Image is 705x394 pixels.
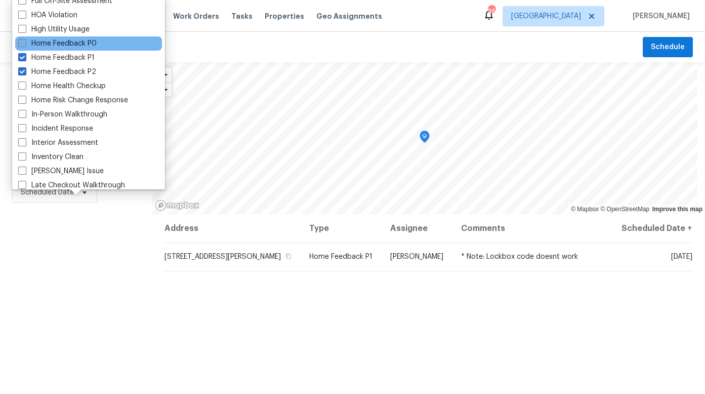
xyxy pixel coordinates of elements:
span: * Note: Lockbox code doesnt work [461,253,578,260]
span: Properties [265,11,304,21]
span: [GEOGRAPHIC_DATA] [511,11,581,21]
th: Assignee [382,214,453,243]
label: High Utility Usage [18,24,90,34]
th: Scheduled Date ↑ [612,214,693,243]
span: Tasks [231,13,253,20]
label: Incident Response [18,124,93,134]
label: HOA Violation [18,10,77,20]
span: Schedule [651,41,685,54]
span: Scheduled Date [21,187,74,198]
a: Mapbox [571,206,599,213]
button: Copy Address [284,252,293,261]
label: Home Health Checkup [18,81,106,91]
span: Work Orders [173,11,219,21]
label: Late Checkout Walkthrough [18,180,125,190]
a: Improve this map [652,206,702,213]
label: [PERSON_NAME] Issue [18,166,104,176]
label: Home Feedback P0 [18,38,97,49]
button: Schedule [643,37,693,58]
th: Type [301,214,382,243]
label: Home Risk Change Response [18,95,128,105]
label: Inventory Clean [18,152,84,162]
span: [DATE] [671,253,692,260]
label: Home Feedback P2 [18,67,96,77]
canvas: Map [152,62,697,214]
label: Interior Assessment [18,138,98,148]
span: [STREET_ADDRESS][PERSON_NAME] [164,253,281,260]
th: Comments [453,214,612,243]
span: [PERSON_NAME] [629,11,690,21]
a: OpenStreetMap [600,206,649,213]
span: Geo Assignments [316,11,382,21]
span: [PERSON_NAME] [390,253,443,260]
label: In-Person Walkthrough [18,109,107,120]
th: Address [164,214,301,243]
div: 96 [488,6,495,16]
a: Mapbox homepage [155,200,199,211]
label: Home Feedback P1 [18,53,95,63]
span: Home Feedback P1 [309,253,372,260]
div: Map marker [420,131,430,146]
